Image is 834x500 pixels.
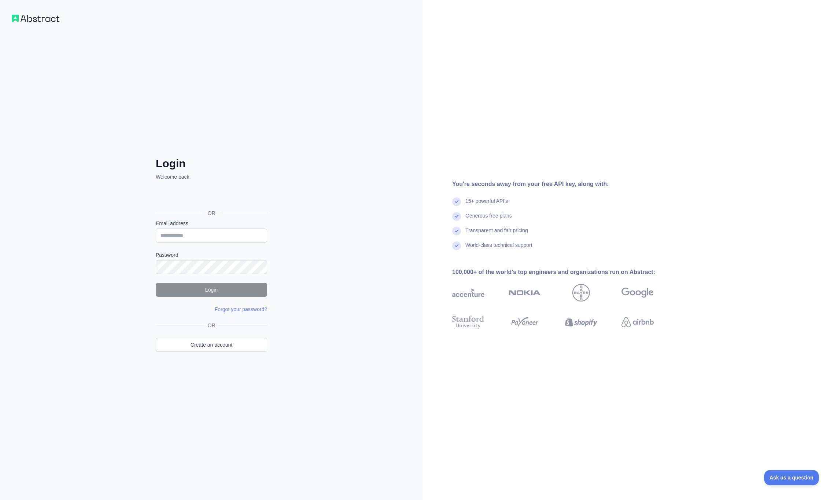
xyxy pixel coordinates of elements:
div: Transparent and fair pricing [465,227,528,241]
div: You're seconds away from your free API key, along with: [452,180,677,189]
span: OR [205,322,218,329]
img: payoneer [509,314,541,330]
label: Email address [156,220,267,227]
img: check mark [452,212,461,221]
img: bayer [572,284,590,302]
div: World-class technical support [465,241,532,256]
img: check mark [452,227,461,236]
img: Workflow [12,15,59,22]
button: Login [156,283,267,297]
iframe: Sign in with Google Button [152,189,269,205]
a: Create an account [156,338,267,352]
img: airbnb [621,314,654,330]
img: check mark [452,197,461,206]
a: Forgot your password? [215,306,267,312]
img: check mark [452,241,461,250]
div: 15+ powerful API's [465,197,508,212]
img: shopify [565,314,597,330]
div: 100,000+ of the world's top engineers and organizations run on Abstract: [452,268,677,277]
div: Generous free plans [465,212,512,227]
img: google [621,284,654,302]
h2: Login [156,157,267,170]
img: stanford university [452,314,484,330]
span: OR [202,209,221,217]
label: Password [156,251,267,259]
iframe: Toggle Customer Support [764,470,819,485]
img: nokia [509,284,541,302]
p: Welcome back [156,173,267,180]
img: accenture [452,284,484,302]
